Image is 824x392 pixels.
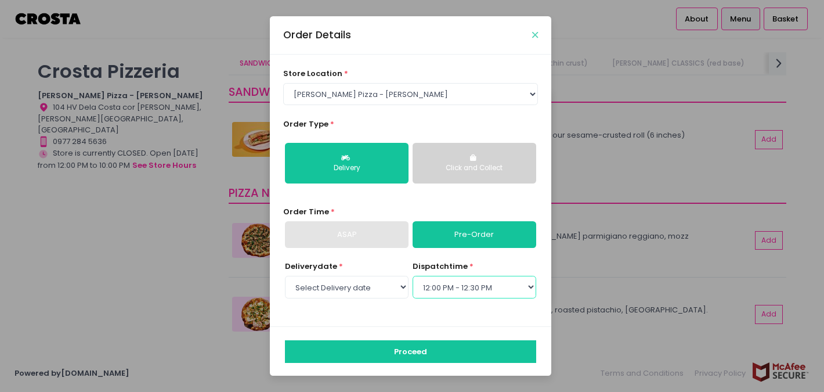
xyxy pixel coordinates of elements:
div: Delivery [293,163,400,174]
span: dispatch time [413,261,468,272]
span: store location [283,68,342,79]
div: Click and Collect [421,163,528,174]
button: Proceed [285,340,536,362]
span: Delivery date [285,261,337,272]
span: Order Time [283,206,329,217]
a: Pre-Order [413,221,536,248]
button: Close [532,32,538,38]
div: Order Details [283,27,351,42]
span: Order Type [283,118,328,130]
